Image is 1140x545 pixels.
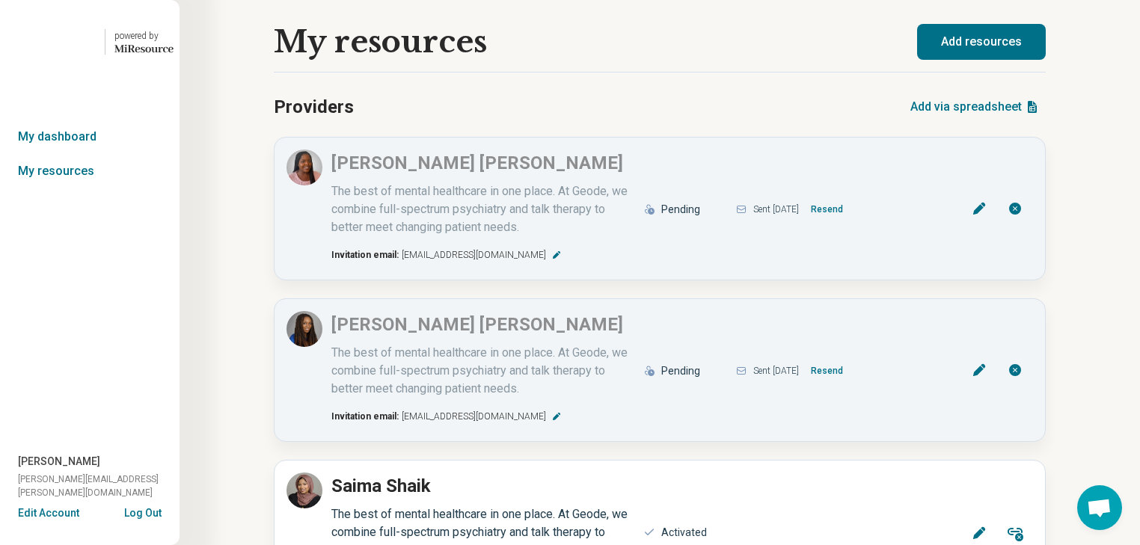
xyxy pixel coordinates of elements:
span: Invitation email: [331,248,399,262]
div: Pending [661,363,700,379]
span: [EMAIL_ADDRESS][DOMAIN_NAME] [402,248,546,262]
div: Open chat [1077,485,1122,530]
a: Geode Healthpowered by [6,24,174,60]
span: [PERSON_NAME] [18,454,100,469]
p: Saima Shaik [331,472,431,499]
h1: My resources [274,25,487,59]
button: Resend [805,359,849,383]
button: Edit Account [18,505,79,521]
div: Sent [DATE] [735,197,937,221]
p: [PERSON_NAME] [PERSON_NAME] [331,311,623,338]
button: Log Out [124,505,162,517]
div: The best of mental healthcare in one place. At Geode, we combine full-spectrum psychiatry and tal... [331,182,634,236]
img: Geode Health [6,24,96,60]
button: Add resources [917,24,1046,60]
div: Sent [DATE] [735,359,937,383]
div: powered by [114,29,174,43]
div: Pending [661,202,700,218]
span: Invitation email: [331,410,399,423]
h2: Providers [274,93,354,120]
div: The best of mental healthcare in one place. At Geode, we combine full-spectrum psychiatry and tal... [331,344,634,398]
span: [EMAIL_ADDRESS][DOMAIN_NAME] [402,410,546,423]
button: Resend [805,197,849,221]
button: Add via spreadsheet [904,89,1046,125]
div: Activated [661,525,707,541]
span: [PERSON_NAME][EMAIL_ADDRESS][PERSON_NAME][DOMAIN_NAME] [18,472,180,499]
p: [PERSON_NAME] [PERSON_NAME] [331,150,623,176]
